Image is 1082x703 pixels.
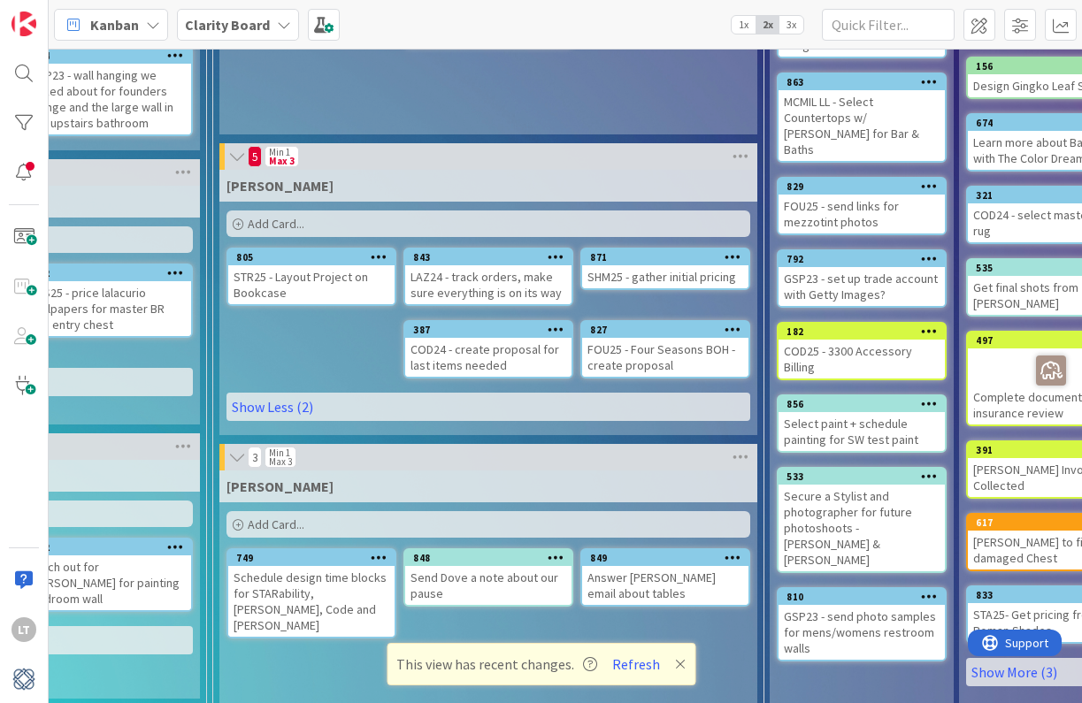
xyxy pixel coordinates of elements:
[582,249,748,288] div: 871SHM25 - gather initial pricing
[779,589,945,660] div: 810GSP23 - send photo samples for mens/womens restroom walls
[779,589,945,605] div: 810
[787,180,945,193] div: 829
[228,550,395,566] div: 749
[33,541,191,554] div: 832
[787,591,945,603] div: 810
[779,485,945,571] div: Secure a Stylist and photographer for future photoshoots - [PERSON_NAME] & [PERSON_NAME]
[12,617,36,642] div: LT
[582,322,748,377] div: 827FOU25 - Four Seasons BOH - create proposal
[779,74,945,161] div: 863MCMIL LL - Select Countertops w/ [PERSON_NAME] for Bar & Baths
[779,396,945,412] div: 856
[779,16,803,34] span: 3x
[226,478,334,495] span: Lisa K.
[582,550,748,605] div: 849Answer [PERSON_NAME] email about tables
[405,265,572,304] div: LAZ24 - track orders, make sure everything is on its way
[405,249,572,304] div: 843LAZ24 - track orders, make sure everything is on its way
[787,398,945,410] div: 856
[582,265,748,288] div: SHM25 - gather initial pricing
[405,566,572,605] div: Send Dove a note about our pause
[582,322,748,338] div: 827
[779,179,945,195] div: 829
[822,9,955,41] input: Quick Filter...
[413,552,572,564] div: 848
[779,195,945,233] div: FOU25 - send links for mezzotint photos
[12,11,36,36] img: Visit kanbanzone.com
[405,550,572,566] div: 848
[228,249,395,304] div: 805STR25 - Layout Project on Bookcase
[590,552,748,564] div: 849
[779,340,945,378] div: COD25 - 3300 Accessory Billing
[33,50,191,62] div: 604
[25,555,191,610] div: reach out for [PERSON_NAME] for painting bedroom wall
[269,448,290,457] div: Min 1
[248,516,304,532] span: Add Card...
[12,667,36,692] img: avatar
[732,16,756,34] span: 1x
[787,253,945,265] div: 792
[90,14,139,35] span: Kanban
[779,251,945,306] div: 792GSP23 - set up trade account with Getty Images?
[405,338,572,377] div: COD24 - create proposal for last items needed
[25,265,191,281] div: 812
[590,251,748,264] div: 871
[779,324,945,378] div: 182COD25 - 3300 Accessory Billing
[787,470,945,483] div: 533
[226,393,750,421] a: Show Less (2)
[779,412,945,451] div: Select paint + schedule painting for SW test paint
[37,3,81,24] span: Support
[248,447,262,468] span: 3
[396,653,597,675] span: This view has recent changes.
[779,605,945,660] div: GSP23 - send photo samples for mens/womens restroom walls
[25,281,191,336] div: C4S25 - price lalacurio wallpapers for master BR and entry chest
[582,249,748,265] div: 871
[756,16,779,34] span: 2x
[582,566,748,605] div: Answer [PERSON_NAME] email about tables
[582,338,748,377] div: FOU25 - Four Seasons BOH - create proposal
[248,216,304,232] span: Add Card...
[228,566,395,637] div: Schedule design time blocks for STARability, [PERSON_NAME], Code and [PERSON_NAME]
[269,157,295,165] div: Max 3
[405,322,572,338] div: 387
[413,324,572,336] div: 387
[269,148,290,157] div: Min 1
[606,653,666,676] button: Refresh
[405,322,572,377] div: 387COD24 - create proposal for last items needed
[779,179,945,233] div: 829FOU25 - send links for mezzotint photos
[25,48,191,134] div: 604GSP23 - wall hanging we talked about for founders lounge and the large wall in the upstairs ba...
[405,249,572,265] div: 843
[779,469,945,571] div: 533Secure a Stylist and photographer for future photoshoots - [PERSON_NAME] & [PERSON_NAME]
[25,48,191,64] div: 604
[185,16,270,34] b: Clarity Board
[779,469,945,485] div: 533
[779,324,945,340] div: 182
[787,76,945,88] div: 863
[779,251,945,267] div: 792
[779,74,945,90] div: 863
[248,146,262,167] span: 5
[269,457,292,466] div: Max 3
[228,550,395,637] div: 749Schedule design time blocks for STARability, [PERSON_NAME], Code and [PERSON_NAME]
[787,325,945,338] div: 182
[226,177,334,195] span: Lisa T.
[25,64,191,134] div: GSP23 - wall hanging we talked about for founders lounge and the large wall in the upstairs bathroom
[25,539,191,555] div: 832
[582,550,748,566] div: 849
[33,267,191,279] div: 812
[25,539,191,610] div: 832reach out for [PERSON_NAME] for painting bedroom wall
[25,265,191,336] div: 812C4S25 - price lalacurio wallpapers for master BR and entry chest
[228,249,395,265] div: 805
[779,90,945,161] div: MCMIL LL - Select Countertops w/ [PERSON_NAME] for Bar & Baths
[779,267,945,306] div: GSP23 - set up trade account with Getty Images?
[228,265,395,304] div: STR25 - Layout Project on Bookcase
[413,251,572,264] div: 843
[236,251,395,264] div: 805
[590,324,748,336] div: 827
[405,550,572,605] div: 848Send Dove a note about our pause
[236,552,395,564] div: 749
[779,396,945,451] div: 856Select paint + schedule painting for SW test paint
